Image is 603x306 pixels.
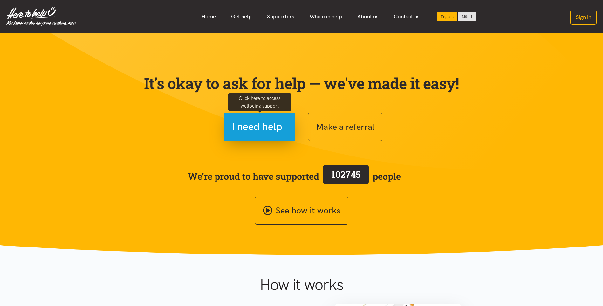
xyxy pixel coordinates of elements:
button: Sign in [570,10,597,25]
a: About us [350,10,386,24]
span: 102745 [331,168,360,180]
button: I need help [224,113,295,141]
div: Language toggle [437,12,476,21]
h1: How it works [198,275,405,294]
a: Supporters [259,10,302,24]
div: Current language [437,12,458,21]
span: We’re proud to have supported people [188,164,401,189]
a: 102745 [319,164,373,189]
div: Click here to access wellbeing support [228,93,291,111]
a: Get help [223,10,259,24]
a: Contact us [386,10,427,24]
p: It's okay to ask for help — we've made it easy! [143,74,461,93]
span: I need help [232,119,282,135]
img: Home [6,7,76,26]
a: Home [194,10,223,24]
a: See how it works [255,197,348,225]
button: Make a referral [308,113,382,141]
a: Who can help [302,10,350,24]
a: Switch to Te Reo Māori [458,12,476,21]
